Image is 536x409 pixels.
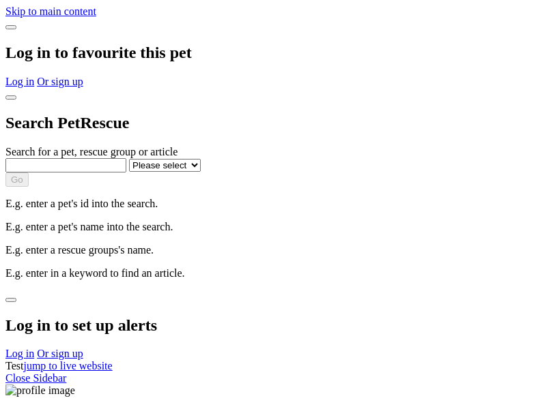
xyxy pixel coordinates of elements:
div: Dialog Window - Close (Press escape to close) [5,88,531,279]
a: Or sign up [37,348,83,359]
p: E.g. enter a rescue groups's name. [5,244,531,256]
button: close [5,298,16,302]
img: profile image [5,384,75,397]
div: Dialog Window - Close (Press escape to close) [5,18,531,88]
a: Skip to main content [5,5,96,17]
a: Or sign up [37,76,83,87]
button: close [5,95,16,100]
button: close [5,25,16,29]
p: E.g. enter a pet's name into the search. [5,221,531,233]
div: Dialog Window - Close (Press escape to close) [5,290,531,361]
h2: Log in to favourite this pet [5,44,531,62]
p: E.g. enter a pet's id into the search. [5,198,531,210]
button: Go [5,172,29,187]
label: Search for a pet, rescue group or article [5,146,178,157]
a: Close Sidebar [5,372,66,384]
a: Log in [5,348,34,359]
h2: Log in to set up alerts [5,316,531,335]
a: jump to live website [23,360,112,372]
p: E.g. enter in a keyword to find an article. [5,267,531,279]
h2: Search PetRescue [5,114,531,132]
a: Log in [5,76,34,87]
div: Test [5,360,531,372]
